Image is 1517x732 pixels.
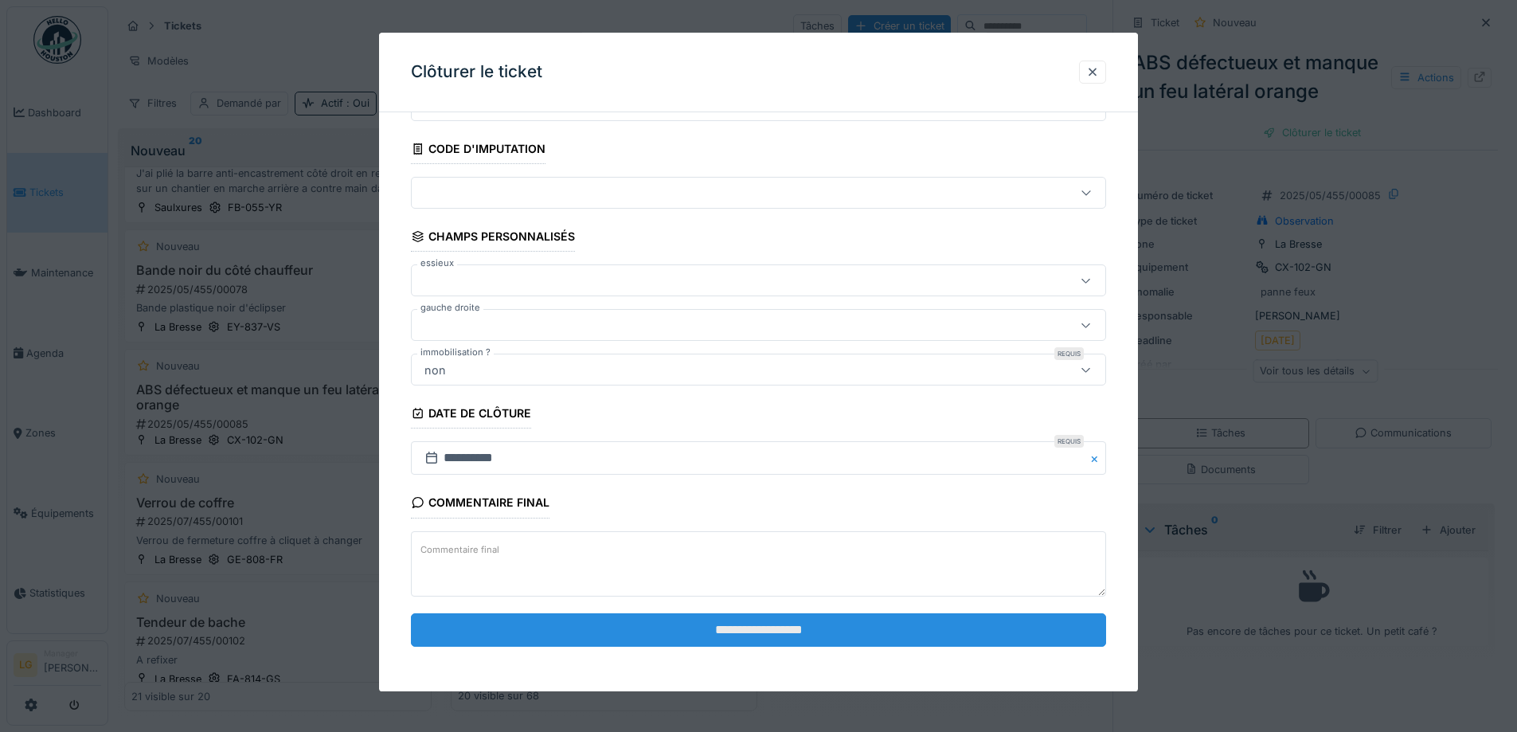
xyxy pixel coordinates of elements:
[411,62,542,82] h3: Clôturer le ticket
[1089,442,1106,476] button: Close
[417,302,483,315] label: gauche droite
[417,346,494,360] label: immobilisation ?
[417,257,457,271] label: essieux
[411,402,531,429] div: Date de clôture
[411,137,545,164] div: Code d'imputation
[411,225,575,252] div: Champs personnalisés
[417,540,502,560] label: Commentaire final
[411,491,549,519] div: Commentaire final
[418,362,452,379] div: non
[1054,436,1084,448] div: Requis
[1054,348,1084,361] div: Requis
